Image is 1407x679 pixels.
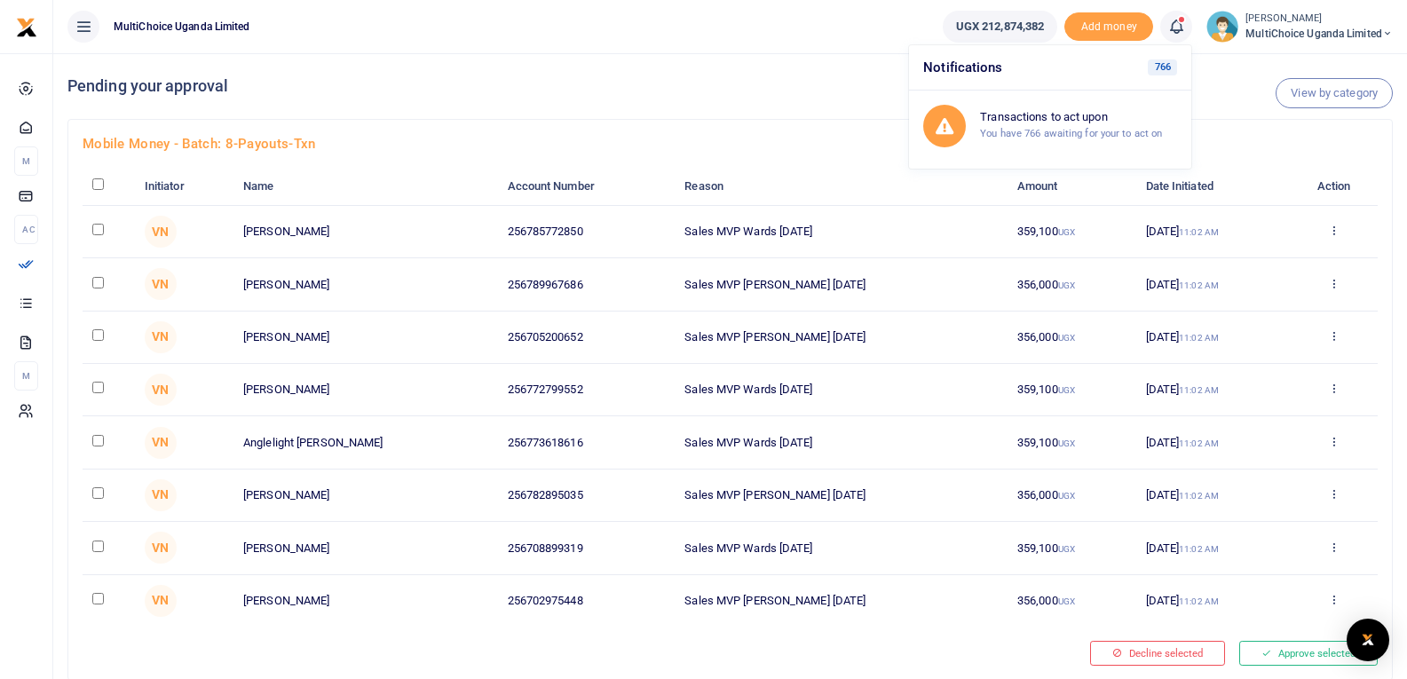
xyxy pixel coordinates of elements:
td: [DATE] [1135,522,1289,574]
td: Sales MVP Wards [DATE] [675,522,1008,574]
span: VN [145,427,177,459]
a: profile-user [PERSON_NAME] MultiChoice Uganda Limited [1206,11,1393,43]
a: View by category [1276,78,1393,108]
td: Anglelight [PERSON_NAME] [233,416,497,469]
td: Sales MVP Wards [DATE] [675,364,1008,416]
td: Sales MVP [PERSON_NAME] [DATE] [675,311,1008,363]
td: 356,000 [1008,258,1136,311]
td: [PERSON_NAME] [233,258,497,311]
span: UGX 212,874,382 [956,18,1045,36]
li: M [14,361,38,391]
small: 11:02 AM [1179,385,1219,395]
h6: Transactions to act upon [980,110,1177,124]
td: 256705200652 [497,311,675,363]
td: 256773618616 [497,416,675,469]
button: Approve selected [1239,641,1378,666]
h6: Notifications [909,45,1191,91]
th: Account Number [497,168,675,205]
td: Sales MVP [PERSON_NAME] [DATE] [675,574,1008,627]
small: You have 766 awaiting for your to act on [980,127,1162,139]
span: VN [145,374,177,406]
th: Action [1290,168,1378,205]
small: UGX [1058,544,1075,554]
td: 356,000 [1008,574,1136,627]
td: 256772799552 [497,364,675,416]
td: [DATE] [1135,205,1289,257]
a: Transactions to act upon You have 766 awaiting for your to act on [909,91,1191,162]
span: VN [145,585,177,617]
td: [PERSON_NAME] [233,469,497,521]
li: Ac [14,215,38,244]
td: 256782895035 [497,469,675,521]
a: Add money [1064,19,1153,32]
td: [PERSON_NAME] [233,311,497,363]
small: UGX [1058,333,1075,343]
div: Open Intercom Messenger [1347,619,1389,661]
small: 11:02 AM [1179,544,1219,554]
td: Sales MVP [PERSON_NAME] [DATE] [675,258,1008,311]
small: 11:02 AM [1179,227,1219,237]
td: 359,100 [1008,205,1136,257]
img: profile-user [1206,11,1238,43]
small: UGX [1058,385,1075,395]
td: 256702975448 [497,574,675,627]
td: [DATE] [1135,258,1289,311]
small: [PERSON_NAME] [1245,12,1393,27]
small: 11:02 AM [1179,438,1219,448]
td: [DATE] [1135,416,1289,469]
small: UGX [1058,227,1075,237]
td: [PERSON_NAME] [233,522,497,574]
td: 359,100 [1008,416,1136,469]
th: Initiator [135,168,233,205]
button: Decline selected [1090,641,1225,666]
span: VN [145,268,177,300]
h4: Mobile Money - batch: 8-payouts-txn [83,134,1378,154]
li: M [14,146,38,176]
a: UGX 212,874,382 [943,11,1058,43]
span: VN [145,532,177,564]
td: Sales MVP Wards [DATE] [675,205,1008,257]
small: 11:02 AM [1179,596,1219,606]
td: [PERSON_NAME] [233,205,497,257]
td: [DATE] [1135,469,1289,521]
td: 256708899319 [497,522,675,574]
td: 356,000 [1008,469,1136,521]
td: [DATE] [1135,574,1289,627]
a: logo-small logo-large logo-large [16,20,37,33]
td: [PERSON_NAME] [233,364,497,416]
th: Name [233,168,497,205]
span: Add money [1064,12,1153,42]
td: [DATE] [1135,364,1289,416]
small: 11:02 AM [1179,280,1219,290]
td: Sales MVP [PERSON_NAME] [DATE] [675,469,1008,521]
td: 256785772850 [497,205,675,257]
small: 11:02 AM [1179,491,1219,501]
small: 11:02 AM [1179,333,1219,343]
td: [DATE] [1135,311,1289,363]
th: Reason [675,168,1008,205]
small: UGX [1058,280,1075,290]
td: Sales MVP Wards [DATE] [675,416,1008,469]
h4: Pending your approval [67,76,1393,96]
td: 359,100 [1008,364,1136,416]
li: Wallet ballance [936,11,1065,43]
td: 359,100 [1008,522,1136,574]
span: VN [145,216,177,248]
td: [PERSON_NAME] [233,574,497,627]
span: VN [145,479,177,511]
span: 766 [1148,59,1177,75]
span: MultiChoice Uganda Limited [107,19,257,35]
small: UGX [1058,491,1075,501]
small: UGX [1058,438,1075,448]
th: Amount [1008,168,1136,205]
small: UGX [1058,596,1075,606]
li: Toup your wallet [1064,12,1153,42]
td: 356,000 [1008,311,1136,363]
img: logo-small [16,17,37,38]
span: MultiChoice Uganda Limited [1245,26,1393,42]
span: VN [145,321,177,353]
th: Date Initiated [1135,168,1289,205]
td: 256789967686 [497,258,675,311]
